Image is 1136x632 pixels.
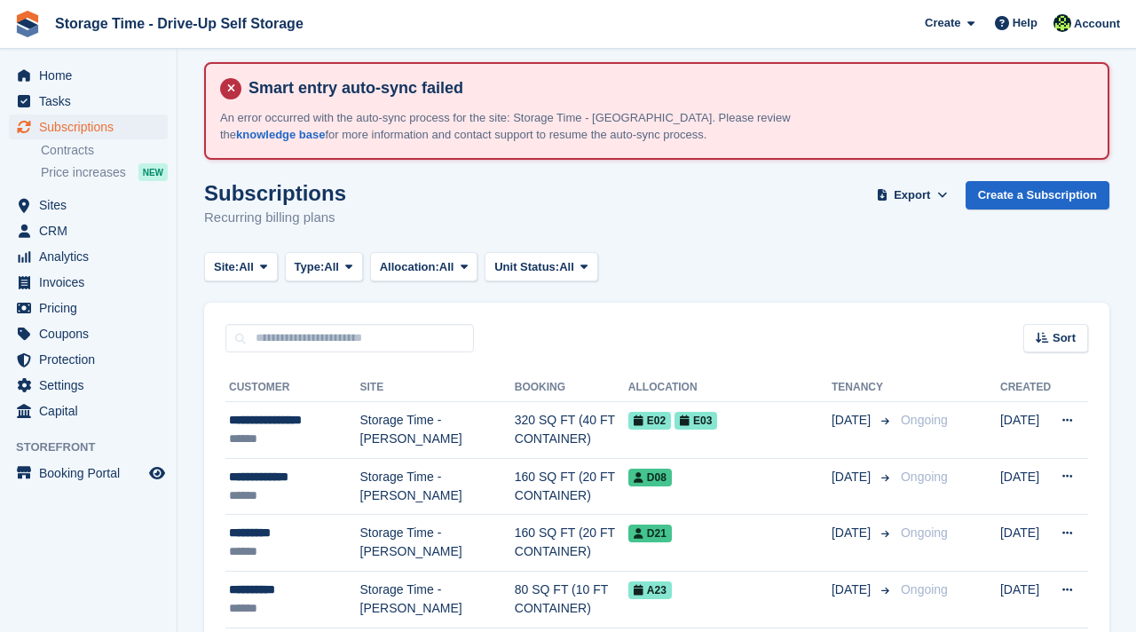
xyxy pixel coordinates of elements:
a: knowledge base [236,128,325,141]
div: NEW [138,163,168,181]
a: Storage Time - Drive-Up Self Storage [48,9,311,38]
span: All [559,258,574,276]
button: Allocation: All [370,252,478,281]
span: [DATE] [832,468,874,486]
span: A23 [628,581,672,599]
td: 80 SQ FT (10 FT CONTAINER) [515,571,628,628]
span: Price increases [41,164,126,181]
p: An error occurred with the auto-sync process for the site: Storage Time - [GEOGRAPHIC_DATA]. Plea... [220,109,841,144]
span: Invoices [39,270,146,295]
span: Booking Portal [39,461,146,486]
td: 160 SQ FT (20 FT CONTAINER) [515,515,628,572]
a: menu [9,218,168,243]
th: Allocation [628,374,832,402]
p: Recurring billing plans [204,208,346,228]
th: Customer [225,374,360,402]
button: Site: All [204,252,278,281]
a: Preview store [146,462,168,484]
th: Booking [515,374,628,402]
span: Tasks [39,89,146,114]
td: Storage Time - [PERSON_NAME] [360,402,515,459]
button: Type: All [285,252,363,281]
td: [DATE] [1000,571,1051,628]
span: Allocation: [380,258,439,276]
a: menu [9,399,168,423]
span: CRM [39,218,146,243]
th: Created [1000,374,1051,402]
td: [DATE] [1000,515,1051,572]
a: menu [9,115,168,139]
button: Unit Status: All [485,252,597,281]
span: Sites [39,193,146,217]
span: Site: [214,258,239,276]
span: Protection [39,347,146,372]
td: [DATE] [1000,458,1051,515]
span: Ongoing [901,525,948,540]
a: menu [9,244,168,269]
span: Subscriptions [39,115,146,139]
span: [DATE] [832,581,874,599]
a: menu [9,321,168,346]
td: Storage Time - [PERSON_NAME] [360,571,515,628]
span: All [239,258,254,276]
span: Pricing [39,296,146,320]
span: Storefront [16,438,177,456]
span: Home [39,63,146,88]
span: Create [925,14,960,32]
a: Contracts [41,142,168,159]
span: All [324,258,339,276]
a: menu [9,461,168,486]
span: Sort [1053,329,1076,347]
span: [DATE] [832,524,874,542]
span: Help [1013,14,1037,32]
a: menu [9,89,168,114]
a: Price increases NEW [41,162,168,182]
span: Ongoing [901,413,948,427]
span: Coupons [39,321,146,346]
span: Type: [295,258,325,276]
span: Unit Status: [494,258,559,276]
a: menu [9,296,168,320]
span: [DATE] [832,411,874,430]
button: Export [873,181,951,210]
span: D21 [628,525,672,542]
span: Ongoing [901,470,948,484]
a: menu [9,63,168,88]
h1: Subscriptions [204,181,346,205]
h4: Smart entry auto-sync failed [241,78,1093,99]
span: E03 [674,412,717,430]
span: Account [1074,15,1120,33]
th: Tenancy [832,374,894,402]
span: Settings [39,373,146,398]
a: menu [9,193,168,217]
td: Storage Time - [PERSON_NAME] [360,458,515,515]
a: menu [9,373,168,398]
span: Export [894,186,930,204]
a: menu [9,270,168,295]
span: D08 [628,469,672,486]
span: All [439,258,454,276]
th: Site [360,374,515,402]
td: 320 SQ FT (40 FT CONTAINER) [515,402,628,459]
td: 160 SQ FT (20 FT CONTAINER) [515,458,628,515]
td: Storage Time - [PERSON_NAME] [360,515,515,572]
span: Capital [39,399,146,423]
img: stora-icon-8386f47178a22dfd0bd8f6a31ec36ba5ce8667c1dd55bd0f319d3a0aa187defe.svg [14,11,41,37]
td: [DATE] [1000,402,1051,459]
a: Create a Subscription [966,181,1109,210]
span: Ongoing [901,582,948,596]
span: Analytics [39,244,146,269]
img: Laaibah Sarwar [1053,14,1071,32]
span: E02 [628,412,671,430]
a: menu [9,347,168,372]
